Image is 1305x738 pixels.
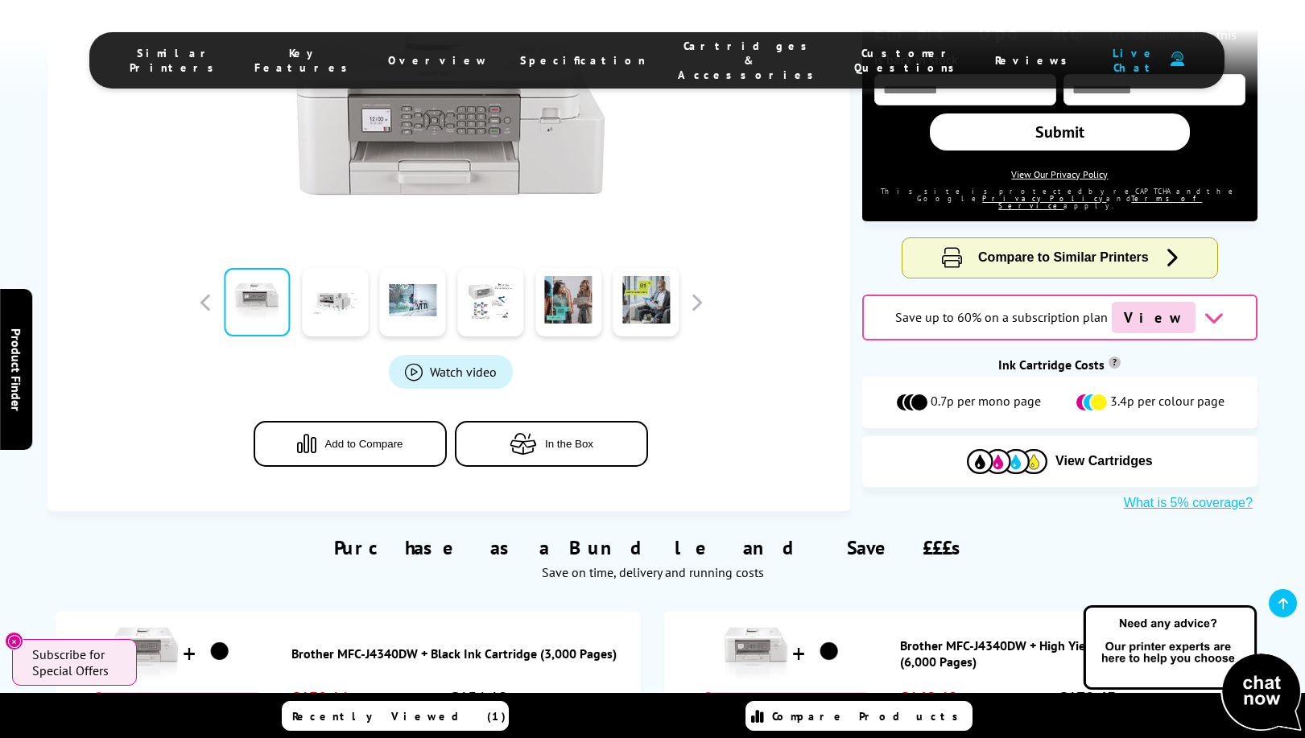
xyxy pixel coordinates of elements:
[995,53,1076,68] span: Reviews
[1108,46,1163,75] span: Live Chat
[1171,52,1184,67] img: user-headset-duotone.svg
[854,46,963,75] span: Customer Questions
[200,632,240,672] img: Brother MFC-J4340DW + Black Ink Cartridge (3,000 Pages)
[282,701,509,731] a: Recently Viewed (1)
[862,357,1258,373] div: Ink Cartridge Costs
[982,194,1106,203] a: Privacy Policy
[998,194,1202,210] a: Terms of Service
[874,448,1245,475] button: View Cartridges
[678,39,822,82] span: Cartridges & Accessories
[97,692,258,719] div: You Save
[455,421,648,467] button: In the Box
[1059,687,1116,708] span: £178.43
[450,687,507,708] span: £156.19
[978,250,1149,264] span: Compare to Similar Printers
[389,355,513,389] a: Product_All_Videos
[1055,454,1153,468] span: View Cartridges
[8,328,24,410] span: Product Finder
[291,687,363,708] span: £130.16
[902,238,1217,278] button: Compare to Similar Printers
[930,113,1190,150] a: Submit
[706,692,867,719] div: You Save
[5,632,23,650] button: Close
[1080,603,1305,735] img: Open Live Chat window
[292,709,506,724] span: Recently Viewed (1)
[291,645,633,662] a: Brother MFC-J4340DW + Black Ink Cartridge (3,000 Pages)
[745,701,973,731] a: Compare Products
[931,393,1041,412] span: 0.7p per mono page
[1011,168,1108,180] a: View Our Privacy Policy
[520,53,646,68] span: Specification
[895,309,1108,325] span: Save up to 60% on a subscription plan
[900,687,972,708] span: £148.69
[388,53,488,68] span: Overview
[68,564,1237,580] div: Save on time, delivery and running costs
[1119,495,1258,511] button: What is 5% coverage?
[772,709,967,724] span: Compare Products
[324,438,403,450] span: Add to Compare
[32,646,121,678] span: Subscribe for Special Offers
[254,46,356,75] span: Key Features
[1112,302,1196,333] span: View
[130,46,222,75] span: Similar Printers
[900,637,1241,670] a: Brother MFC-J4340DW + High Yield Black Ink Cartridge (6,000 Pages)
[967,449,1047,474] img: Cartridges
[47,511,1258,588] div: Purchase as a Bundle and Save £££s
[545,438,593,450] span: In the Box
[809,632,849,672] img: Brother MFC-J4340DW + High Yield Black Ink Cartridge (6,000 Pages)
[430,364,497,380] span: Watch video
[1110,393,1224,412] span: 3.4p per colour page
[874,188,1245,209] div: This site is protected by reCAPTCHA and the Google and apply.
[114,620,179,684] img: Brother MFC-J4340DW + Black Ink Cartridge (3,000 Pages)
[1109,357,1121,369] sup: Cost per page
[254,421,447,467] button: Add to Compare
[724,620,788,684] img: Brother MFC-J4340DW + High Yield Black Ink Cartridge (6,000 Pages)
